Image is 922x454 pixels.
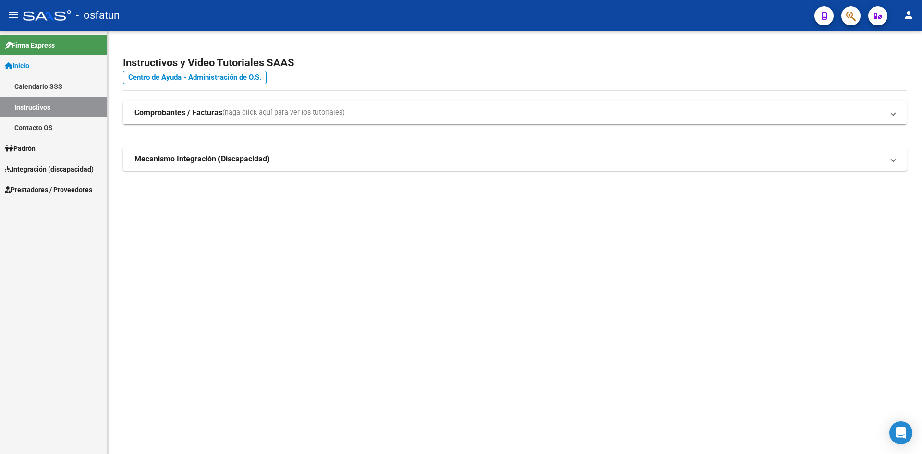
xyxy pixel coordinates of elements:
span: Integración (discapacidad) [5,164,94,174]
h2: Instructivos y Video Tutoriales SAAS [123,54,907,72]
mat-icon: menu [8,9,19,21]
span: - osfatun [76,5,120,26]
div: Open Intercom Messenger [889,421,912,444]
span: (haga click aquí para ver los tutoriales) [222,108,345,118]
span: Prestadores / Proveedores [5,184,92,195]
a: Centro de Ayuda - Administración de O.S. [123,71,267,84]
mat-expansion-panel-header: Comprobantes / Facturas(haga click aquí para ver los tutoriales) [123,101,907,124]
mat-expansion-panel-header: Mecanismo Integración (Discapacidad) [123,147,907,171]
span: Padrón [5,143,36,154]
strong: Mecanismo Integración (Discapacidad) [134,154,270,164]
span: Inicio [5,61,29,71]
mat-icon: person [903,9,914,21]
span: Firma Express [5,40,55,50]
strong: Comprobantes / Facturas [134,108,222,118]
